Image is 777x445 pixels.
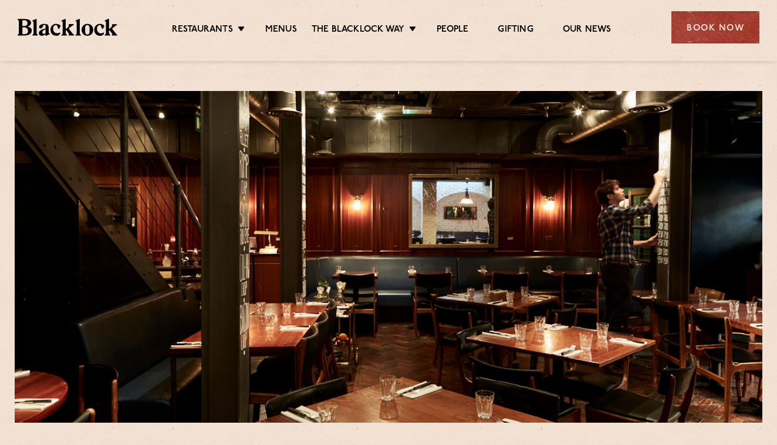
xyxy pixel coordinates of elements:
[312,24,404,37] a: The Blacklock Way
[563,24,612,37] a: Our News
[671,11,759,43] div: Book Now
[18,19,117,36] img: BL_Textured_Logo-footer-cropped.svg
[265,24,297,37] a: Menus
[498,24,533,37] a: Gifting
[172,24,233,37] a: Restaurants
[437,24,468,37] a: People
